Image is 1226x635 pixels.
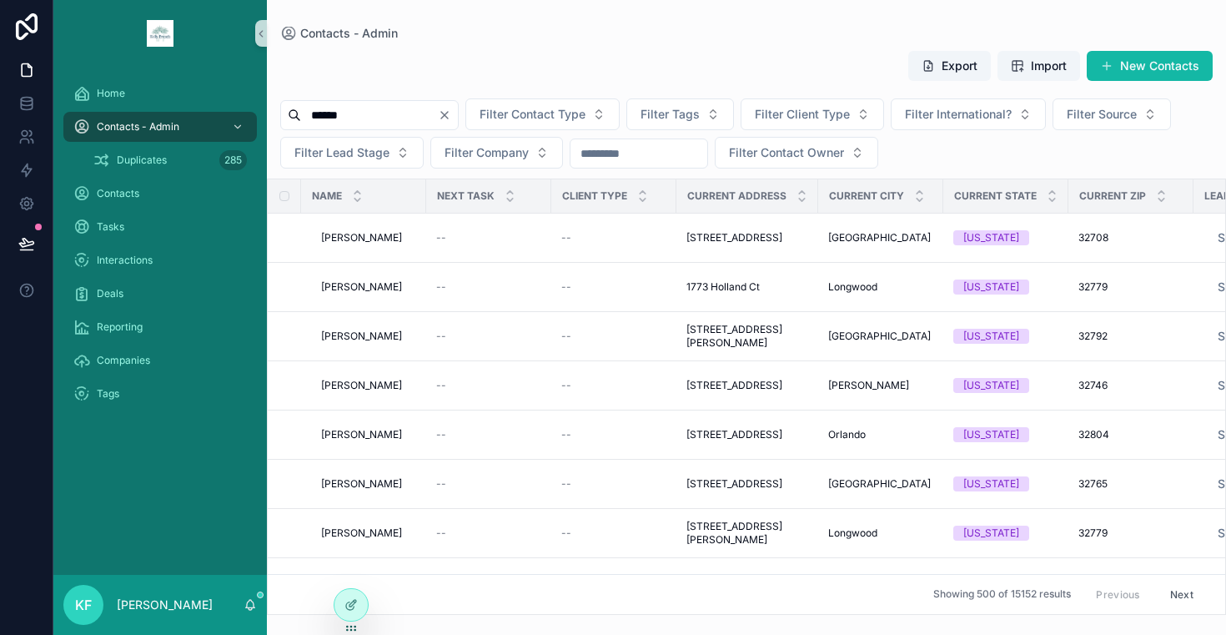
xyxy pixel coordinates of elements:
[953,329,1058,344] a: [US_STATE]
[1053,98,1171,130] button: Select Button
[321,477,402,491] span: [PERSON_NAME]
[561,280,666,294] a: --
[97,187,139,200] span: Contacts
[828,231,933,244] a: [GEOGRAPHIC_DATA]
[687,189,786,203] span: Current Address
[321,379,416,392] a: [PERSON_NAME]
[933,588,1071,602] span: Showing 500 of 15152 results
[1031,58,1067,74] span: Import
[436,231,541,244] a: --
[63,345,257,375] a: Companies
[321,379,402,392] span: [PERSON_NAME]
[321,477,416,491] a: [PERSON_NAME]
[561,231,571,244] span: --
[828,280,877,294] span: Longwood
[828,477,931,491] span: [GEOGRAPHIC_DATA]
[1078,379,1183,392] a: 32746
[1067,106,1137,123] span: Filter Source
[828,428,866,441] span: Orlando
[963,476,1019,491] div: [US_STATE]
[321,330,416,343] a: [PERSON_NAME]
[97,254,153,267] span: Interactions
[561,379,571,392] span: --
[1078,527,1108,540] span: 32779
[686,231,782,244] span: [STREET_ADDRESS]
[1078,379,1108,392] span: 32746
[561,280,571,294] span: --
[715,137,878,169] button: Select Button
[755,106,850,123] span: Filter Client Type
[561,330,666,343] a: --
[436,231,446,244] span: --
[436,280,446,294] span: --
[436,330,446,343] span: --
[97,87,125,100] span: Home
[562,189,627,203] span: Client Type
[219,150,247,170] div: 285
[436,527,446,540] span: --
[321,280,402,294] span: [PERSON_NAME]
[75,595,92,615] span: KF
[828,330,933,343] a: [GEOGRAPHIC_DATA]
[312,189,342,203] span: Name
[908,51,991,81] button: Export
[63,112,257,142] a: Contacts - Admin
[686,379,782,392] span: [STREET_ADDRESS]
[1078,477,1183,491] a: 32765
[686,477,808,491] a: [STREET_ADDRESS]
[905,106,1012,123] span: Filter International?
[97,320,143,334] span: Reporting
[561,428,666,441] a: --
[963,280,1019,295] div: [US_STATE]
[1078,231,1108,244] span: 32708
[1078,428,1183,441] a: 32804
[963,230,1019,245] div: [US_STATE]
[828,231,931,244] span: [GEOGRAPHIC_DATA]
[280,137,424,169] button: Select Button
[686,323,808,350] span: [STREET_ADDRESS][PERSON_NAME]
[83,145,257,175] a: Duplicates285
[686,379,808,392] a: [STREET_ADDRESS]
[436,428,541,441] a: --
[828,477,933,491] a: [GEOGRAPHIC_DATA]
[53,67,267,431] div: scrollable content
[321,428,402,441] span: [PERSON_NAME]
[321,231,402,244] span: [PERSON_NAME]
[829,189,904,203] span: Current City
[1087,51,1213,81] button: New Contacts
[436,379,446,392] span: --
[828,280,933,294] a: Longwood
[561,428,571,441] span: --
[147,20,173,47] img: App logo
[828,379,933,392] a: [PERSON_NAME]
[436,477,541,491] a: --
[321,280,416,294] a: [PERSON_NAME]
[117,597,213,613] p: [PERSON_NAME]
[63,279,257,309] a: Deals
[1078,527,1183,540] a: 32779
[963,378,1019,393] div: [US_STATE]
[438,108,458,122] button: Clear
[294,144,389,161] span: Filter Lead Stage
[63,78,257,108] a: Home
[97,120,179,134] span: Contacts - Admin
[686,428,808,441] a: [STREET_ADDRESS]
[321,527,416,540] a: [PERSON_NAME]
[954,189,1037,203] span: Current State
[953,230,1058,245] a: [US_STATE]
[997,51,1080,81] button: Import
[97,287,123,300] span: Deals
[321,527,402,540] span: [PERSON_NAME]
[1158,582,1205,607] button: Next
[953,280,1058,295] a: [US_STATE]
[63,212,257,242] a: Tasks
[437,189,495,203] span: Next Task
[561,477,666,491] a: --
[641,106,700,123] span: Filter Tags
[63,245,257,275] a: Interactions
[465,98,620,130] button: Select Button
[321,231,416,244] a: [PERSON_NAME]
[729,144,844,161] span: Filter Contact Owner
[828,527,877,540] span: Longwood
[321,428,416,441] a: [PERSON_NAME]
